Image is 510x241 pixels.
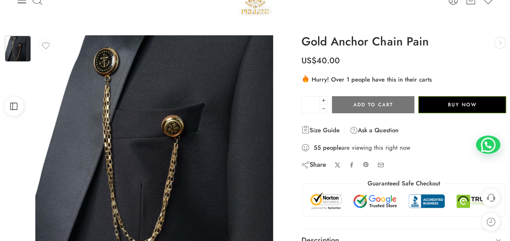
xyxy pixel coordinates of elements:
div: are viewing this right now [301,143,506,152]
a: Size Guide [301,125,340,135]
a: Share on X [334,162,340,168]
a: Email to your friends [377,161,384,168]
a: Ask a Question [350,125,398,135]
legend: Guaranteed Safe Checkout [364,179,444,188]
input: Product quantity [301,96,320,113]
h1: Gold Anchor Chain Pain [301,35,506,48]
img: Trust [309,192,499,210]
div: Hurry! Over 1 people have this in their carts [301,74,506,84]
button: Add to cart [332,96,414,113]
strong: people [323,144,342,152]
bdi: 40.00 [301,55,340,67]
a: Pin on Pinterest [363,161,369,168]
div: Share [301,160,326,169]
a: Share on Facebook [349,162,355,168]
button: Buy Now [418,96,506,113]
strong: 55 [314,144,321,152]
img: 0a720057f2e34692a5d2a249432f74d1-Original-scaled-1.jpg [5,36,31,62]
span: US$ [301,55,316,67]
